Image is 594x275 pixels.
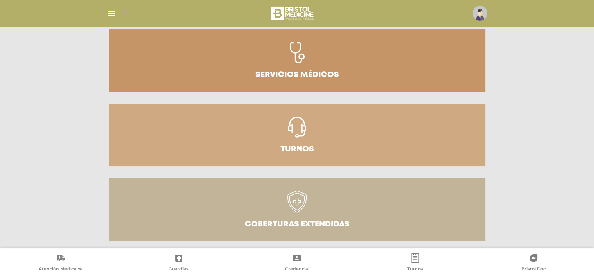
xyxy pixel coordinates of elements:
a: Atención Médica Ya [2,253,120,273]
a: Servicios médicos [109,29,485,92]
a: Credencial [238,253,356,273]
a: Bristol Doc [474,253,592,273]
img: Cober_menu-lines-white.svg [107,9,116,18]
span: Turnos [407,266,423,273]
a: Turnos [356,253,474,273]
span: Bristol Doc [521,266,546,273]
img: profile-placeholder.svg [473,6,487,21]
span: Credencial [285,266,309,273]
a: Coberturas Extendidas [109,178,485,241]
a: Guardias [120,253,238,273]
span: Guardias [169,266,189,273]
h3: Servicios médicos [255,71,339,79]
img: bristol-medicine-blanco.png [269,4,316,23]
span: Atención Médica Ya [39,266,83,273]
a: Turnos [109,104,485,166]
h3: Turnos [280,146,314,153]
h3: Coberturas Extendidas [245,221,350,228]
